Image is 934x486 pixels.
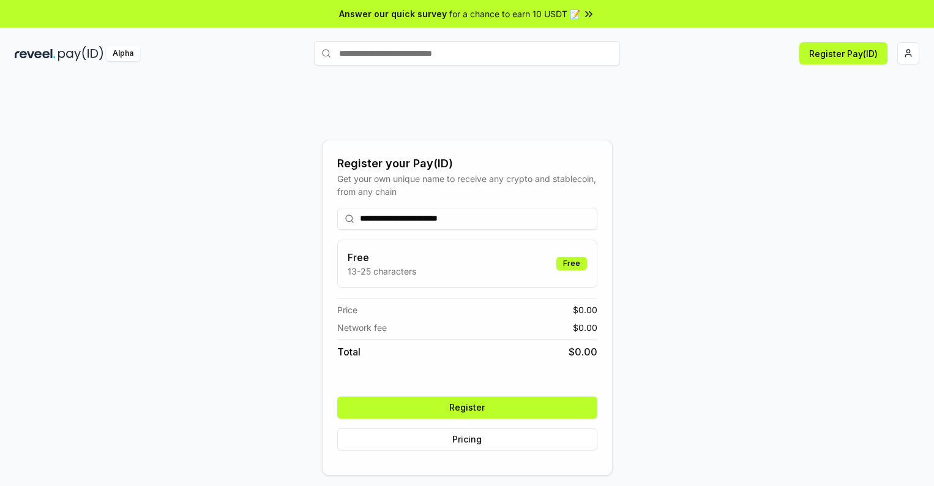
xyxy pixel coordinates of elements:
[573,303,597,316] span: $ 0.00
[106,46,140,61] div: Alpha
[799,42,887,64] button: Register Pay(ID)
[337,344,361,359] span: Total
[337,428,597,450] button: Pricing
[573,321,597,334] span: $ 0.00
[348,265,416,278] p: 13-25 characters
[15,46,56,61] img: reveel_dark
[337,172,597,198] div: Get your own unique name to receive any crypto and stablecoin, from any chain
[337,155,597,172] div: Register your Pay(ID)
[58,46,103,61] img: pay_id
[348,250,416,265] h3: Free
[569,344,597,359] span: $ 0.00
[337,303,357,316] span: Price
[337,321,387,334] span: Network fee
[337,397,597,419] button: Register
[556,257,587,270] div: Free
[339,7,447,20] span: Answer our quick survey
[449,7,580,20] span: for a chance to earn 10 USDT 📝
